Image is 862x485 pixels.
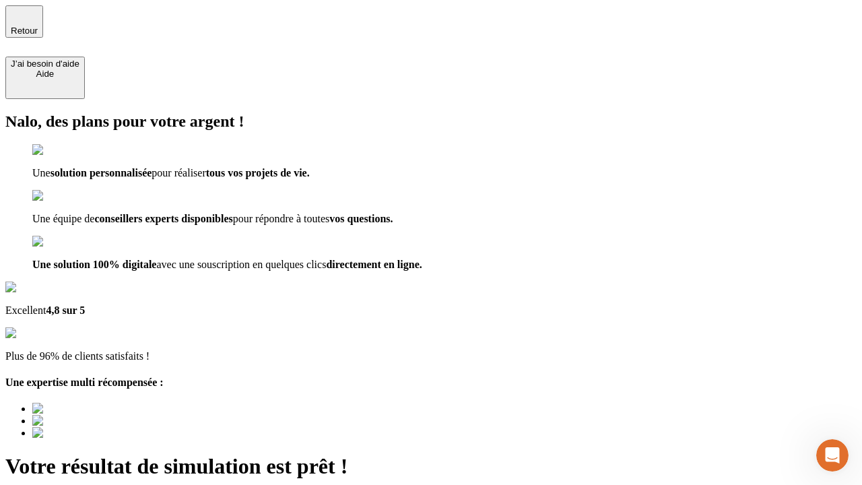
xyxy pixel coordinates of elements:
[11,59,79,69] div: J’ai besoin d'aide
[32,415,157,427] img: Best savings advice award
[11,26,38,36] span: Retour
[32,427,157,439] img: Best savings advice award
[11,69,79,79] div: Aide
[5,5,43,38] button: Retour
[5,327,72,339] img: reviews stars
[32,213,94,224] span: Une équipe de
[32,190,90,202] img: checkmark
[46,304,85,316] span: 4,8 sur 5
[152,167,205,179] span: pour réaliser
[51,167,152,179] span: solution personnalisée
[5,57,85,99] button: J’ai besoin d'aideAide
[32,144,90,156] img: checkmark
[156,259,326,270] span: avec une souscription en quelques clics
[32,236,90,248] img: checkmark
[32,403,157,415] img: Best savings advice award
[5,112,857,131] h2: Nalo, des plans pour votre argent !
[329,213,393,224] span: vos questions.
[233,213,330,224] span: pour répondre à toutes
[32,259,156,270] span: Une solution 100% digitale
[5,350,857,362] p: Plus de 96% de clients satisfaits !
[5,282,84,294] img: Google Review
[326,259,422,270] span: directement en ligne.
[5,454,857,479] h1: Votre résultat de simulation est prêt !
[94,213,232,224] span: conseillers experts disponibles
[206,167,310,179] span: tous vos projets de vie.
[816,439,849,472] iframe: Intercom live chat
[5,304,46,316] span: Excellent
[32,167,51,179] span: Une
[5,377,857,389] h4: Une expertise multi récompensée :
